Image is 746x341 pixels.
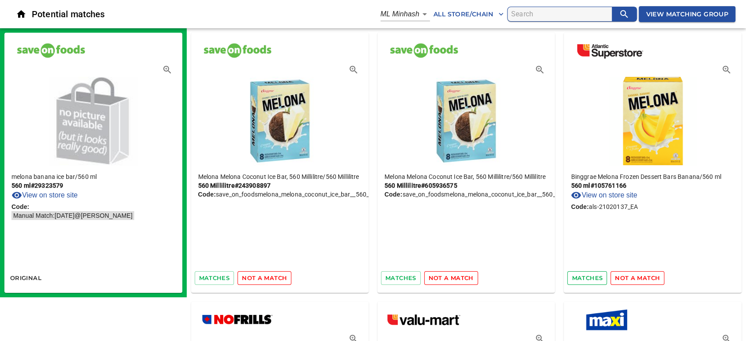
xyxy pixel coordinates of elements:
[610,271,664,285] button: not a match
[199,273,230,283] span: matches
[198,191,216,198] b: Code:
[639,6,735,23] button: View Matching Group
[609,72,697,165] img: melona frozen dessert bars banana
[195,271,234,285] button: matches
[385,273,416,283] span: matches
[571,309,649,331] img: maxi.png
[11,181,175,190] p: 560 ml # 29323579
[384,172,548,181] p: Melona Melona Coconut Ice Bar, 560 Millilitre / 560 Millilitre
[571,181,734,190] p: 560 ml # 105761166
[384,191,402,198] b: Code:
[236,72,324,165] img: melona coconut ice bar
[433,9,504,20] span: All Store/Chain
[381,10,419,18] em: ML Minhash
[430,6,507,23] button: All Store/Chain
[384,181,548,190] p: 560 Millilitre # 605936575
[429,273,474,283] span: not a match
[198,40,276,62] img: save-on-foods.png
[198,309,276,331] img: nofrills.png
[11,210,134,221] span: Manual Match: [DATE] @ [PERSON_NAME]
[612,7,637,21] button: search
[511,7,612,21] input: search
[571,203,588,210] b: Code:
[615,273,660,283] span: not a match
[32,7,381,21] h6: Potential matches
[567,271,607,285] button: matches
[11,4,32,25] button: Close
[571,190,637,201] a: View on store site
[198,181,362,190] p: 560 Millilitre # 243908897
[381,7,430,21] div: ML Minhash
[10,273,41,283] span: Original
[571,40,649,62] img: atlantic-superstore.png
[381,271,421,285] button: matches
[11,40,90,62] img: save-on-foods.png
[8,271,44,285] button: Original
[49,72,137,165] img: banana ice bar
[198,172,362,181] p: Melona Melona Coconut Ice Bar, 560 Millilitre / 560 Millilitre
[11,203,29,210] b: Code:
[11,190,78,201] a: View on store site
[11,172,175,181] p: melona banana ice bar / 560 ml
[237,271,291,285] button: not a match
[384,309,463,331] img: valu-mart.png
[424,271,478,285] button: not a match
[646,9,728,20] span: View Matching Group
[384,190,548,199] p: save_on_foodsmelona_melona_coconut_ice_bar__560_millilitre560_millilitre
[384,40,463,62] img: save-on-foods.png
[242,273,287,283] span: not a match
[422,72,510,165] img: melona coconut ice bar
[571,202,734,211] p: als-21020137_EA
[198,190,362,199] p: save_on_foodsmelona_melona_coconut_ice_bar__560_millilitreopen_product_description560_millilitreo...
[571,172,734,181] p: Binggrae Melona Frozen Dessert Bars Banana / 560 ml
[572,273,603,283] span: matches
